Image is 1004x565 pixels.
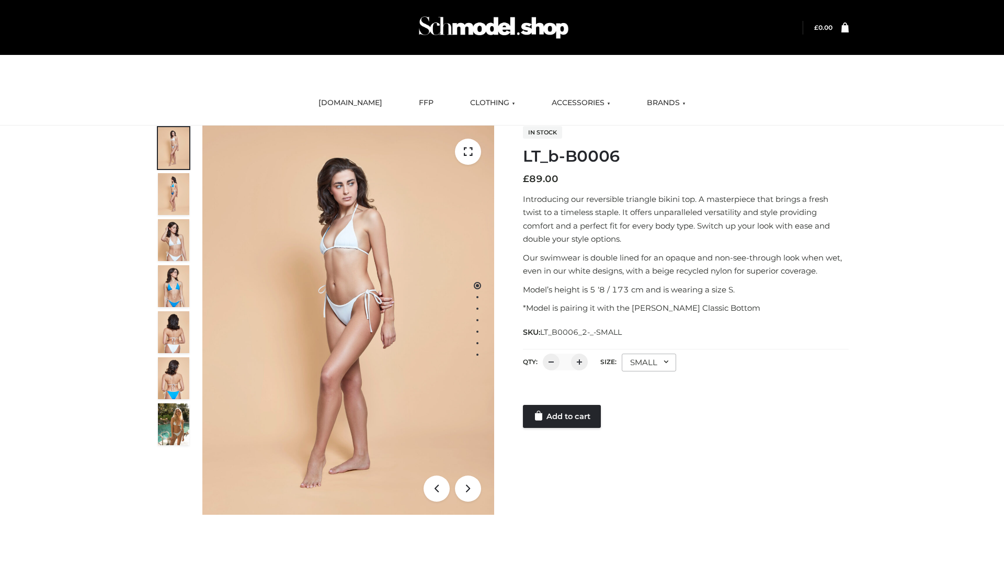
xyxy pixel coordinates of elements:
[523,283,849,297] p: Model’s height is 5 ‘8 / 173 cm and is wearing a size S.
[523,173,529,185] span: £
[540,327,622,337] span: LT_B0006_2-_-SMALL
[600,358,617,366] label: Size:
[544,92,618,115] a: ACCESSORIES
[523,126,562,139] span: In stock
[202,126,494,515] img: ArielClassicBikiniTop_CloudNine_AzureSky_OW114ECO_1
[158,311,189,353] img: ArielClassicBikiniTop_CloudNine_AzureSky_OW114ECO_7-scaled.jpg
[523,326,623,338] span: SKU:
[311,92,390,115] a: [DOMAIN_NAME]
[523,173,558,185] bdi: 89.00
[523,358,538,366] label: QTY:
[523,301,849,315] p: *Model is pairing it with the [PERSON_NAME] Classic Bottom
[158,173,189,215] img: ArielClassicBikiniTop_CloudNine_AzureSky_OW114ECO_2-scaled.jpg
[622,354,676,371] div: SMALL
[814,24,832,31] bdi: 0.00
[639,92,693,115] a: BRANDS
[462,92,523,115] a: CLOTHING
[523,251,849,278] p: Our swimwear is double lined for an opaque and non-see-through look when wet, even in our white d...
[411,92,441,115] a: FFP
[158,127,189,169] img: ArielClassicBikiniTop_CloudNine_AzureSky_OW114ECO_1-scaled.jpg
[814,24,832,31] a: £0.00
[523,193,849,246] p: Introducing our reversible triangle bikini top. A masterpiece that brings a fresh twist to a time...
[814,24,818,31] span: £
[415,7,572,48] img: Schmodel Admin 964
[523,147,849,166] h1: LT_b-B0006
[523,405,601,428] a: Add to cart
[158,265,189,307] img: ArielClassicBikiniTop_CloudNine_AzureSky_OW114ECO_4-scaled.jpg
[158,403,189,445] img: Arieltop_CloudNine_AzureSky2.jpg
[158,357,189,399] img: ArielClassicBikiniTop_CloudNine_AzureSky_OW114ECO_8-scaled.jpg
[158,219,189,261] img: ArielClassicBikiniTop_CloudNine_AzureSky_OW114ECO_3-scaled.jpg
